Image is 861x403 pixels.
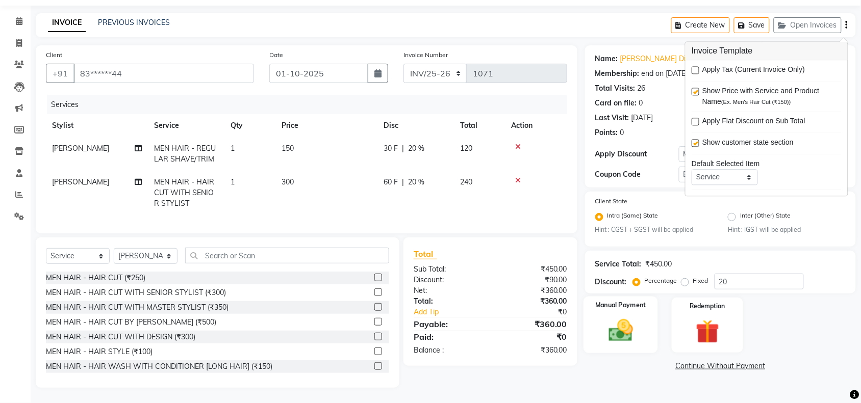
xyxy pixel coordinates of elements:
div: ₹450.00 [646,259,672,270]
label: Fixed [693,276,708,285]
th: Qty [224,114,275,137]
label: Redemption [690,302,725,311]
div: Points: [595,127,618,138]
span: | [402,143,404,154]
img: _cash.svg [601,317,641,345]
input: Search or Scan [185,248,389,263]
span: (Ex. Men's Hair Cut (₹150)) [721,99,791,105]
th: Disc [377,114,454,137]
div: ₹0 [504,307,575,317]
div: ₹360.00 [490,318,575,330]
span: MEN HAIR - REGULAR SHAVE/TRIM [154,144,216,164]
span: 20 % [408,143,424,154]
div: Service Total: [595,259,642,270]
div: Net: [406,285,491,296]
a: [PERSON_NAME] Dipalia [620,53,701,64]
label: Inter (Other) State [740,211,791,223]
th: Total [454,114,505,137]
span: 60 F [384,177,398,187]
div: ₹450.00 [490,264,575,275]
div: ₹90.00 [490,275,575,285]
label: Date [269,50,283,60]
div: [DATE] [631,113,653,123]
a: Add Tip [406,307,504,317]
a: INVOICE [48,14,86,32]
small: Hint : CGST + SGST will be applied [595,225,713,234]
span: 1 [231,177,235,186]
span: MEN HAIR - HAIR CUT WITH SENIOR STYLIST [154,177,214,208]
span: Show customer state section [702,138,794,150]
div: 0 [620,127,624,138]
div: Total: [406,296,491,307]
th: Service [148,114,224,137]
div: MEN HAIR - HAIR CUT WITH SENIOR STYLIST (₹300) [46,287,226,298]
span: Total [414,249,437,259]
div: MEN HAIR - HAIR CUT WITH MASTER STYLIST (₹350) [46,302,229,313]
span: 300 [282,177,294,186]
span: 120 [460,144,472,153]
div: end on [DATE] [642,68,688,79]
label: Client State [595,197,628,206]
div: Discount: [406,275,491,285]
div: Default Selected Item [692,159,842,170]
div: Last Visit: [595,113,629,123]
div: Membership: [595,68,640,79]
div: ₹0 [490,331,575,343]
th: Price [275,114,377,137]
label: Manual Payment [595,301,646,311]
div: Apply Discount [595,149,679,159]
div: MEN HAIR - HAIR STYLE (₹100) [46,346,153,357]
div: Sub Total: [406,264,491,275]
th: Action [505,114,567,137]
a: PREVIOUS INVOICES [98,18,170,27]
span: 150 [282,144,294,153]
div: Services [47,95,575,114]
span: [PERSON_NAME] [52,177,109,186]
div: Total Visits: [595,83,636,94]
div: Discount: [595,277,627,287]
span: 30 F [384,143,398,154]
h3: Invoice Template [686,42,848,61]
div: Paid: [406,331,491,343]
span: 1 [231,144,235,153]
div: ₹360.00 [490,345,575,356]
img: _gift.svg [689,317,727,346]
div: Card on file: [595,98,637,109]
small: Hint : IGST will be applied [728,225,845,234]
div: MEN HAIR - HAIR WASH WITH CONDITIONER [LONG HAIR] (₹150) [46,361,272,372]
span: Show Price with Service and Product Name [702,86,833,108]
span: | [402,177,404,187]
button: Create New [671,17,730,33]
span: 240 [460,177,472,186]
span: 20 % [408,177,424,187]
div: Payable: [406,318,491,330]
div: Name: [595,53,618,64]
div: 26 [638,83,646,94]
div: MEN HAIR - HAIR CUT BY [PERSON_NAME] (₹500) [46,317,216,328]
span: [PERSON_NAME] [52,144,109,153]
th: Stylist [46,114,148,137]
button: +91 [46,64,74,83]
span: Apply Tax (Current Invoice Only) [702,65,805,77]
input: Enter Offer / Coupon Code [679,167,804,182]
input: Search by Name/Mobile/Email/Code [73,64,254,83]
div: ₹360.00 [490,296,575,307]
label: Intra (Same) State [607,211,659,223]
div: ₹360.00 [490,285,575,296]
div: Coupon Code [595,169,679,180]
label: Client [46,50,62,60]
div: 0 [639,98,643,109]
div: MEN HAIR - HAIR CUT WITH DESIGN (₹300) [46,332,195,342]
label: Invoice Number [403,50,448,60]
label: Percentage [645,276,677,285]
a: Continue Without Payment [587,361,854,371]
div: MEN HAIR - HAIR CUT (₹250) [46,273,145,283]
span: Apply Flat Discount on Sub Total [702,116,805,129]
div: Balance : [406,345,491,356]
